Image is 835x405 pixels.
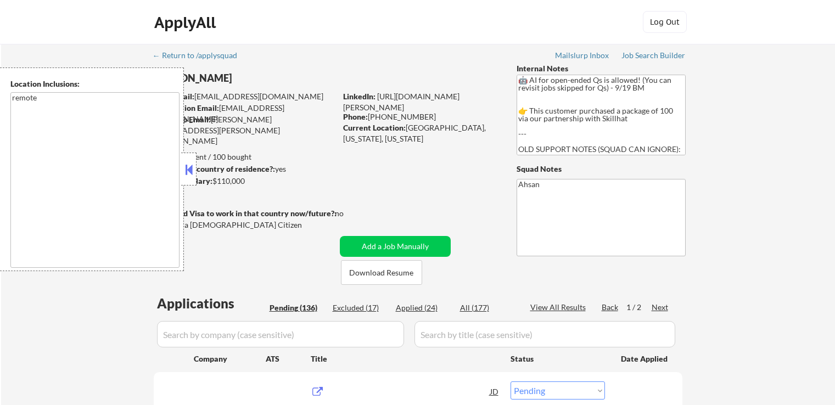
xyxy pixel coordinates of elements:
div: [PHONE_NUMBER] [343,111,498,122]
a: [URL][DOMAIN_NAME][PERSON_NAME] [343,92,459,112]
div: Applications [157,297,266,310]
div: Pending (136) [270,302,324,313]
div: Location Inclusions: [10,78,180,89]
div: JD [489,381,500,401]
div: Excluded (17) [333,302,388,313]
input: Search by company (case sensitive) [157,321,404,347]
div: [GEOGRAPHIC_DATA], [US_STATE], [US_STATE] [343,122,498,144]
a: Job Search Builder [621,51,686,62]
input: Search by title (case sensitive) [414,321,675,347]
a: Mailslurp Inbox [555,51,610,62]
a: ← Return to /applysquad [153,51,248,62]
button: Log Out [643,11,687,33]
div: View All Results [530,302,589,313]
div: [EMAIL_ADDRESS][DOMAIN_NAME] [154,103,336,124]
button: Download Resume [341,260,422,285]
strong: LinkedIn: [343,92,376,101]
div: Status [511,348,605,368]
div: yes [153,164,333,175]
div: [PERSON_NAME][EMAIL_ADDRESS][PERSON_NAME][DOMAIN_NAME] [154,114,336,147]
div: ATS [266,353,311,364]
div: $110,000 [153,176,336,187]
div: 24 sent / 100 bought [153,151,336,162]
div: All (177) [460,302,515,313]
div: Company [194,353,266,364]
div: Date Applied [621,353,669,364]
strong: Current Location: [343,123,406,132]
div: [EMAIL_ADDRESS][DOMAIN_NAME] [154,91,336,102]
div: Back [602,302,619,313]
div: Title [311,353,500,364]
div: Next [652,302,669,313]
div: 1 / 2 [626,302,652,313]
button: Add a Job Manually [340,236,451,257]
div: Yes, I am a [DEMOGRAPHIC_DATA] Citizen [154,220,339,230]
div: Squad Notes [517,164,686,175]
div: Mailslurp Inbox [555,52,610,59]
div: Internal Notes [517,63,686,74]
div: Job Search Builder [621,52,686,59]
div: ApplyAll [154,13,219,32]
strong: Can work in country of residence?: [153,164,275,173]
div: no [335,208,366,219]
strong: Phone: [343,112,368,121]
strong: Will need Visa to work in that country now/future?: [154,209,337,218]
div: ← Return to /applysquad [153,52,248,59]
div: [PERSON_NAME] [154,71,379,85]
div: Applied (24) [396,302,451,313]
